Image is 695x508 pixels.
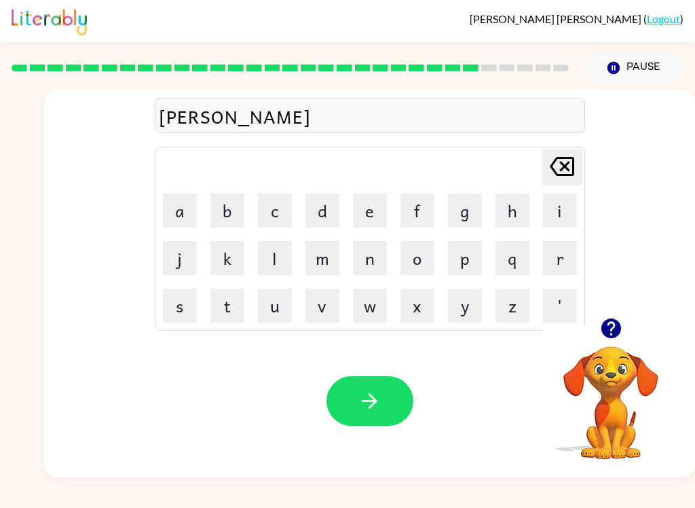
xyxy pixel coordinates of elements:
[448,289,482,323] button: y
[400,289,434,323] button: x
[543,325,679,461] video: Your browser must support playing .mp4 files to use Literably. Please try using another browser.
[400,194,434,228] button: f
[305,241,339,275] button: m
[12,5,87,35] img: Literably
[448,241,482,275] button: p
[495,241,529,275] button: q
[163,194,197,228] button: a
[258,289,292,323] button: u
[400,241,434,275] button: o
[210,289,244,323] button: t
[495,289,529,323] button: z
[647,12,680,25] a: Logout
[258,194,292,228] button: c
[543,289,577,323] button: '
[353,194,387,228] button: e
[470,12,643,25] span: [PERSON_NAME] [PERSON_NAME]
[159,102,581,130] div: [PERSON_NAME]
[210,241,244,275] button: k
[470,12,683,25] div: ( )
[353,241,387,275] button: n
[543,194,577,228] button: i
[210,194,244,228] button: b
[163,289,197,323] button: s
[305,194,339,228] button: d
[353,289,387,323] button: w
[585,52,683,84] button: Pause
[163,241,197,275] button: j
[495,194,529,228] button: h
[305,289,339,323] button: v
[543,241,577,275] button: r
[258,241,292,275] button: l
[448,194,482,228] button: g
